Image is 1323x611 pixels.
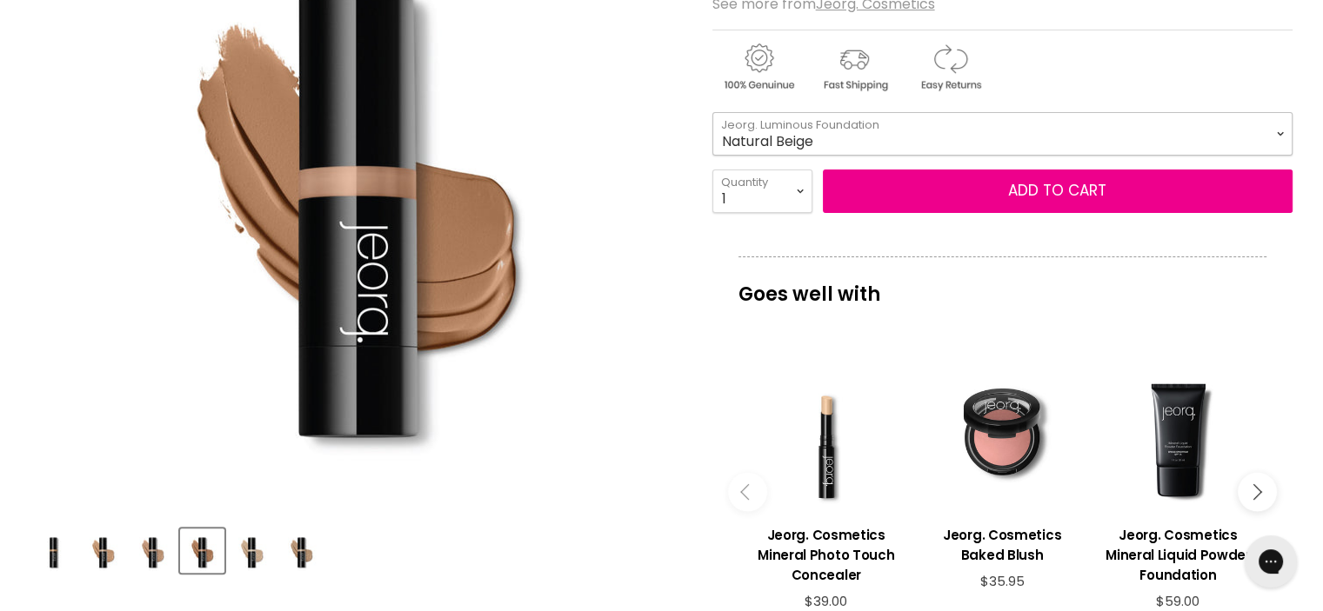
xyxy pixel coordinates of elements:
[281,530,322,571] img: Jeorg. Cosmetics Luminous Foundation
[923,512,1081,574] a: View product:Jeorg. Cosmetics Baked Blush
[823,169,1293,213] button: Add to cart
[1236,529,1306,594] iframe: Gorgias live chat messenger
[29,523,684,573] div: Product thumbnails
[747,512,905,594] a: View product:Jeorg. Cosmetics Mineral Photo Touch Concealer
[805,592,847,610] span: $39.00
[979,572,1024,590] span: $35.95
[279,528,324,573] button: Jeorg. Cosmetics Luminous Foundation
[130,528,175,573] button: Jeorg. Cosmetics Luminous Foundation
[1099,512,1257,594] a: View product:Jeorg. Cosmetics Mineral Liquid Powder Foundation
[808,41,900,94] img: shipping.gif
[712,169,812,213] select: Quantity
[923,525,1081,565] h3: Jeorg. Cosmetics Baked Blush
[180,528,224,573] button: Jeorg. Cosmetics Luminous Foundation
[31,528,76,573] button: Jeorg. Cosmetics Luminous Foundation
[231,530,272,571] img: Jeorg. Cosmetics Luminous Foundation
[1156,592,1199,610] span: $59.00
[81,528,125,573] button: Jeorg. Cosmetics Luminous Foundation
[132,530,173,571] img: Jeorg. Cosmetics Luminous Foundation
[33,530,74,571] img: Jeorg. Cosmetics Luminous Foundation
[230,528,274,573] button: Jeorg. Cosmetics Luminous Foundation
[182,530,223,571] img: Jeorg. Cosmetics Luminous Foundation
[83,530,124,571] img: Jeorg. Cosmetics Luminous Foundation
[747,525,905,585] h3: Jeorg. Cosmetics Mineral Photo Touch Concealer
[904,41,996,94] img: returns.gif
[1099,525,1257,585] h3: Jeorg. Cosmetics Mineral Liquid Powder Foundation
[738,256,1266,314] p: Goes well with
[712,41,805,94] img: genuine.gif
